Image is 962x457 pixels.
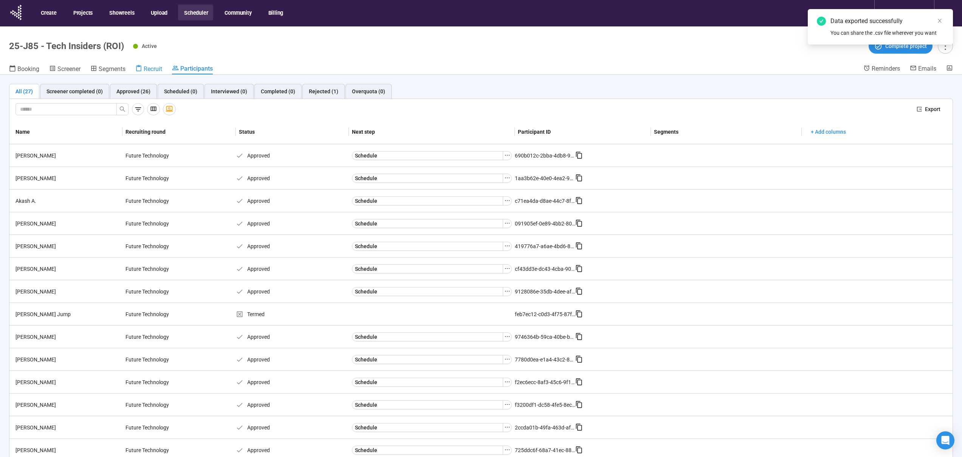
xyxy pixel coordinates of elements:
button: Schedule [352,242,503,251]
button: + Add columns [805,126,852,138]
span: Schedule [355,151,377,160]
div: [PERSON_NAME] [12,242,122,250]
th: Name [9,120,122,144]
button: search [116,103,129,115]
span: ellipsis [504,333,510,340]
div: Future Technology [122,352,179,367]
div: feb7ec12-c0d3-4f75-87f4-72440e2441bd [515,310,575,318]
span: Schedule [355,197,377,205]
div: [PERSON_NAME] [12,151,122,160]
button: ellipsis [503,264,512,273]
span: ellipsis [504,379,510,385]
span: Schedule [355,174,377,182]
span: Schedule [355,219,377,228]
span: Schedule [355,242,377,250]
div: You can share the .csv file wherever you want [830,29,944,37]
div: Approved [236,287,349,296]
div: Approved (26) [116,87,150,96]
div: 091905ef-0e89-4bb2-80db-dc9fa66298c3 [515,219,575,228]
button: Schedule [352,151,503,160]
div: [PERSON_NAME] [12,378,122,386]
a: Booking [9,65,39,74]
button: ellipsis [503,446,512,455]
span: Recruit [144,65,162,73]
span: ellipsis [504,198,510,204]
div: Approved [236,355,349,364]
span: ellipsis [504,424,510,430]
div: [PERSON_NAME] [12,219,122,228]
div: Approved [236,265,349,273]
button: Upload [145,5,173,20]
button: ellipsis [503,287,512,296]
div: c71ea4da-d8ae-44c7-8fb5-94668e79e31e [515,197,575,205]
span: ellipsis [504,152,510,158]
th: Recruiting round [122,120,235,144]
button: Schedule [352,423,503,432]
span: ellipsis [504,356,510,362]
div: [PERSON_NAME] [12,174,122,182]
div: Rejected (1) [309,87,338,96]
div: Completed (0) [261,87,295,96]
div: 9746364b-59ca-40be-b78b-91022d401ace [515,333,575,341]
button: Schedule [352,355,503,364]
span: ellipsis [504,220,510,226]
div: [PERSON_NAME] [12,355,122,364]
div: [PERSON_NAME] [12,423,122,432]
button: Projects [67,5,98,20]
div: Overquota (0) [352,87,385,96]
span: search [119,106,125,112]
span: Reminders [872,65,900,72]
button: Schedule [352,446,503,455]
div: Termed [236,310,349,318]
a: Screener [49,65,81,74]
div: Future Technology [122,171,179,185]
div: Future Technology [122,420,179,435]
span: ellipsis [504,243,510,249]
button: Schedule [352,174,503,183]
div: Approved [236,219,349,228]
span: Schedule [355,423,377,432]
button: ellipsis [503,400,512,409]
button: Schedule [352,264,503,273]
button: Schedule [352,378,503,387]
div: Future Technology [122,216,179,231]
div: Screener completed (0) [46,87,103,96]
span: more [940,41,950,51]
span: Export [925,105,940,113]
th: Next step [349,120,515,144]
span: ellipsis [504,447,510,453]
div: 690b012c-2bba-4db8-9020-df7205342807 [515,151,575,160]
button: Billing [262,5,289,20]
div: Future Technology [122,398,179,412]
div: Future Technology [122,262,179,276]
div: Approved [236,174,349,182]
a: Participants [172,65,213,74]
span: Active [142,43,157,49]
span: Schedule [355,378,377,386]
button: Community [218,5,257,20]
span: ellipsis [504,266,510,272]
button: ellipsis [503,332,512,341]
div: [PERSON_NAME] [12,446,122,454]
a: Recruit [135,65,162,74]
div: Akash A. [12,197,122,205]
span: Schedule [355,355,377,364]
button: ellipsis [503,378,512,387]
div: [PERSON_NAME] [12,265,122,273]
span: close [937,18,942,23]
div: 419776a7-a6ae-4bd6-8f0e-9d37ba31ad66 [515,242,575,250]
div: Data exported successfully [830,17,944,26]
th: Status [236,120,349,144]
h1: 25-J85 - Tech Insiders (ROI) [9,41,124,51]
div: 7780d0ea-e1a4-43c2-8cdc-e86c889d3ec1 [515,355,575,364]
div: [PERSON_NAME] Jump [12,310,122,318]
span: Schedule [355,287,377,296]
div: cf43dd3e-dc43-4cba-903e-a2381e490f57 [515,265,575,273]
button: ellipsis [503,196,512,205]
div: Approved [236,378,349,386]
th: Participant ID [515,120,651,144]
div: 2ccda01b-49fa-463d-afe9-fbba01a62781 [515,423,575,432]
div: Approved [236,446,349,454]
span: ellipsis [504,288,510,294]
div: 9128086e-35db-4dee-afc8-2fe56bcc0d98 [515,287,575,296]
